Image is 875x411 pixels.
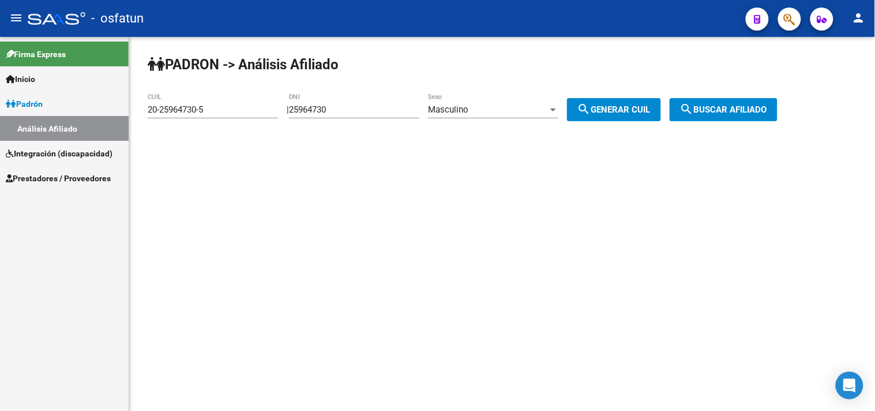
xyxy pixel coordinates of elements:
div: | [287,104,670,115]
mat-icon: search [680,102,694,116]
span: Prestadores / Proveedores [6,172,111,185]
mat-icon: menu [9,11,23,25]
div: Open Intercom Messenger [836,372,863,399]
button: Generar CUIL [567,98,661,121]
span: Masculino [428,104,468,115]
span: Firma Express [6,48,66,61]
mat-icon: person [852,11,866,25]
span: Buscar afiliado [680,104,767,115]
span: Inicio [6,73,35,85]
span: Generar CUIL [577,104,651,115]
span: Integración (discapacidad) [6,147,112,160]
span: - osfatun [91,6,144,31]
mat-icon: search [577,102,591,116]
span: Padrón [6,98,43,110]
strong: PADRON -> Análisis Afiliado [148,57,339,73]
button: Buscar afiliado [670,98,778,121]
